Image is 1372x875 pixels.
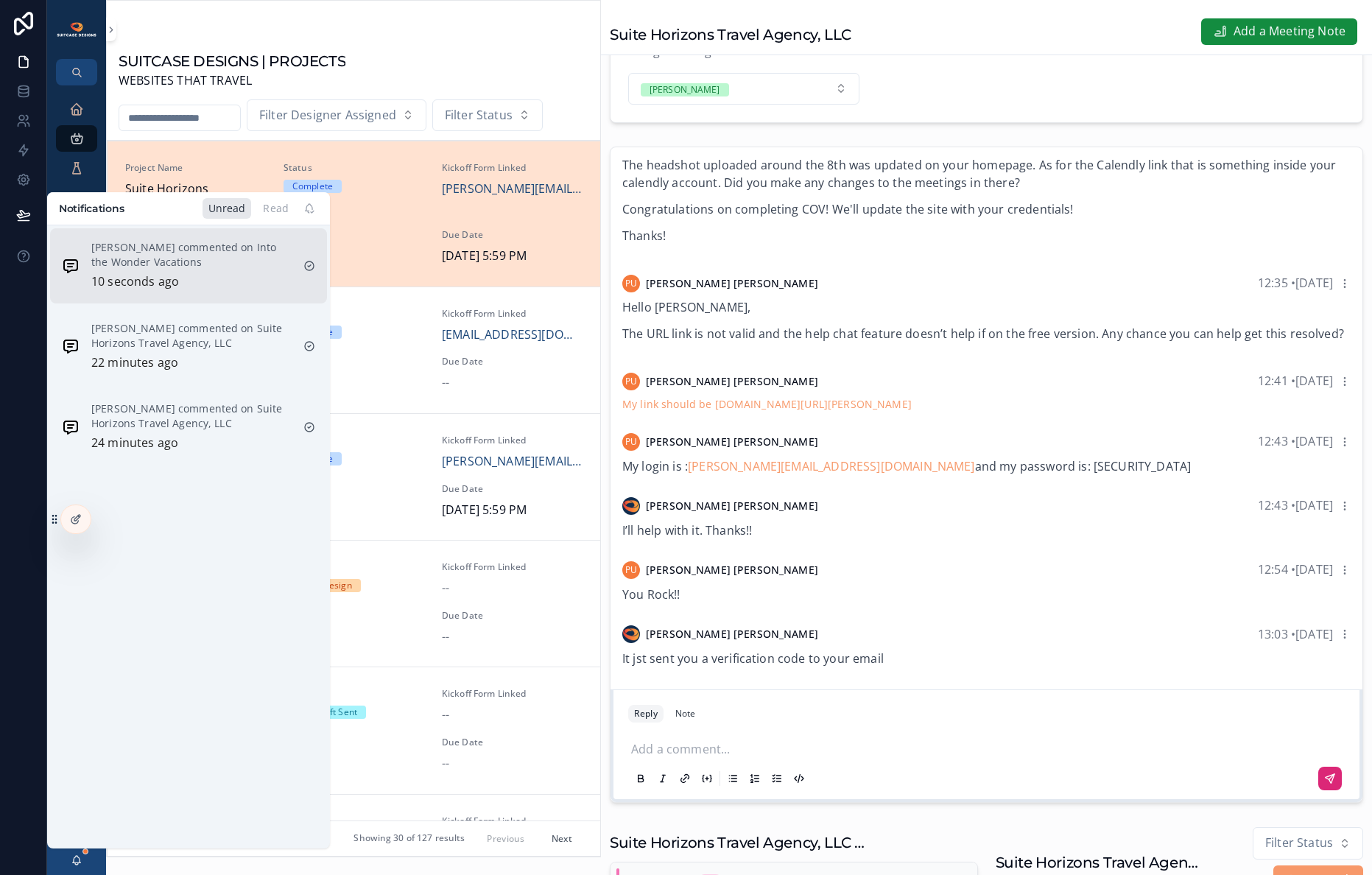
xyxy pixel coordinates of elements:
[646,499,818,513] span: [PERSON_NAME] [PERSON_NAME]
[91,434,178,453] p: 24 minutes ago
[432,99,543,132] button: Select Button
[56,21,97,38] img: App logo
[108,141,600,287] a: Project NameSuite Horizons Travel Agency, LLCStatusCompleteKickoff Form Linked[PERSON_NAME][EMAIL...
[108,413,600,540] a: Project NameMoonshot TravelStatusCompleteKickoff Form Linked[PERSON_NAME][EMAIL_ADDRESS][DOMAIN_N...
[1258,497,1333,513] span: 12:43 • [DATE]
[622,522,752,538] span: I’ll help with it. Thanks!!
[442,435,583,446] span: Kickoff Form Linked
[442,737,583,748] span: Due Date
[62,418,80,436] img: Notification icon
[625,564,637,576] span: PU
[442,229,583,241] span: Due Date
[541,827,583,850] button: Next
[108,540,600,667] a: Project NameLedgers & LatitudesStatusKickoff DesignKickoff Form Linked--Designer Assigned[PERSON_...
[91,240,292,270] p: [PERSON_NAME] commented on Into the Wonder Vacations
[442,501,583,520] span: [DATE] 5:59 PM
[625,278,637,289] span: PU
[284,247,424,266] span: [DATE]
[622,325,1351,342] p: The URL link is not valid and the help chat feature doesn’t help if on the free version. Any chan...
[203,198,252,219] div: Unread
[108,667,600,793] a: Project NameSanRo TravelsStatusFinal Draft SentKickoff Form Linked--Designer Assigned[PERSON_NAME...
[1201,18,1357,45] button: Add a Meeting Note
[442,754,449,773] span: --
[1258,561,1333,577] span: 12:54 • [DATE]
[91,273,179,292] p: 10 seconds ago
[284,737,424,748] span: Start Date
[284,561,424,573] span: Status
[646,627,818,642] span: [PERSON_NAME] [PERSON_NAME]
[125,180,266,217] span: Suite Horizons Travel Agency, LLC
[646,374,818,389] span: [PERSON_NAME] [PERSON_NAME]
[284,501,424,520] span: [DATE]
[62,257,80,275] img: Notification icon
[622,397,912,411] a: My link should be [DOMAIN_NAME][URL][PERSON_NAME]
[284,435,424,446] span: Status
[442,452,583,471] a: [PERSON_NAME][EMAIL_ADDRESS][DOMAIN_NAME]
[646,435,818,449] span: [PERSON_NAME] [PERSON_NAME]
[91,354,178,373] p: 22 minutes ago
[625,376,637,387] span: PU
[1234,22,1345,41] span: Add a Meeting Note
[442,326,583,345] a: [EMAIL_ADDRESS][DOMAIN_NAME]
[284,373,424,393] span: [DATE]
[119,51,345,71] h1: SUITCASE DESIGNS | PROJECTS
[442,180,583,199] a: [PERSON_NAME][EMAIL_ADDRESS][DOMAIN_NAME]
[284,688,424,700] span: Status
[628,73,859,105] button: Select Button
[125,162,266,174] span: Project Name
[91,401,292,431] p: [PERSON_NAME] commented on Suite Horizons Travel Agency, LLC
[284,162,424,174] span: Status
[442,247,583,266] span: [DATE] 5:59 PM
[622,458,1191,474] span: My login is : and my password is: [SECURITY_DATA]
[442,706,449,725] span: --
[1258,626,1333,642] span: 13:03 • [DATE]
[442,610,583,622] span: Due Date
[442,308,583,320] span: Kickoff Form Linked
[628,705,664,723] button: Reply
[1253,827,1363,860] button: Select Button
[610,832,868,853] h1: Suite Horizons Travel Agency, LLC Work Requests
[442,356,583,368] span: Due Date
[646,276,818,291] span: [PERSON_NAME] [PERSON_NAME]
[442,483,583,495] span: Due Date
[442,162,583,174] span: Kickoff Form Linked
[1258,373,1333,389] span: 12:41 • [DATE]
[1265,834,1333,853] span: Filter Status
[688,458,975,474] a: [PERSON_NAME][EMAIL_ADDRESS][DOMAIN_NAME]
[445,106,513,125] span: Filter Status
[284,308,424,320] span: Status
[610,24,851,45] h1: Suite Horizons Travel Agency, LLC
[646,563,818,577] span: [PERSON_NAME] [PERSON_NAME]
[625,436,637,448] span: PU
[996,852,1202,873] h1: Suite Horizons Travel Agency, LLC Tasks
[353,833,465,845] span: Showing 30 of 127 results
[442,579,449,598] span: --
[284,356,424,368] span: Start Date
[622,650,884,667] span: It jst sent you a verification code to your email
[284,229,424,241] span: Start Date
[442,628,449,647] span: --
[622,298,1351,316] p: Hello [PERSON_NAME],
[108,287,600,413] a: Project NameSilver Lining JourneysStatusCompleteKickoff Form Linked[EMAIL_ADDRESS][DOMAIN_NAME]De...
[62,337,80,355] img: Notification icon
[259,106,396,125] span: Filter Designer Assigned
[47,85,106,377] div: scrollable content
[59,201,124,216] h1: Notifications
[442,373,449,393] span: --
[622,156,1351,191] p: The headshot uploaded around the 8th was updated on your homepage. As for the Calendly link that ...
[91,321,292,351] p: [PERSON_NAME] commented on Suite Horizons Travel Agency, LLC
[284,483,424,495] span: Start Date
[622,227,1351,245] p: Thanks!
[1258,275,1333,291] span: 12:35 • [DATE]
[442,815,583,827] span: Kickoff Form Linked
[442,561,583,573] span: Kickoff Form Linked
[292,180,333,193] div: Complete
[669,705,701,723] button: Note
[622,586,680,602] span: You Rock!!
[622,200,1351,218] p: Congratulations on completing COV! We'll update the site with your credentials!
[257,198,295,219] div: Read
[675,708,695,720] div: Note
